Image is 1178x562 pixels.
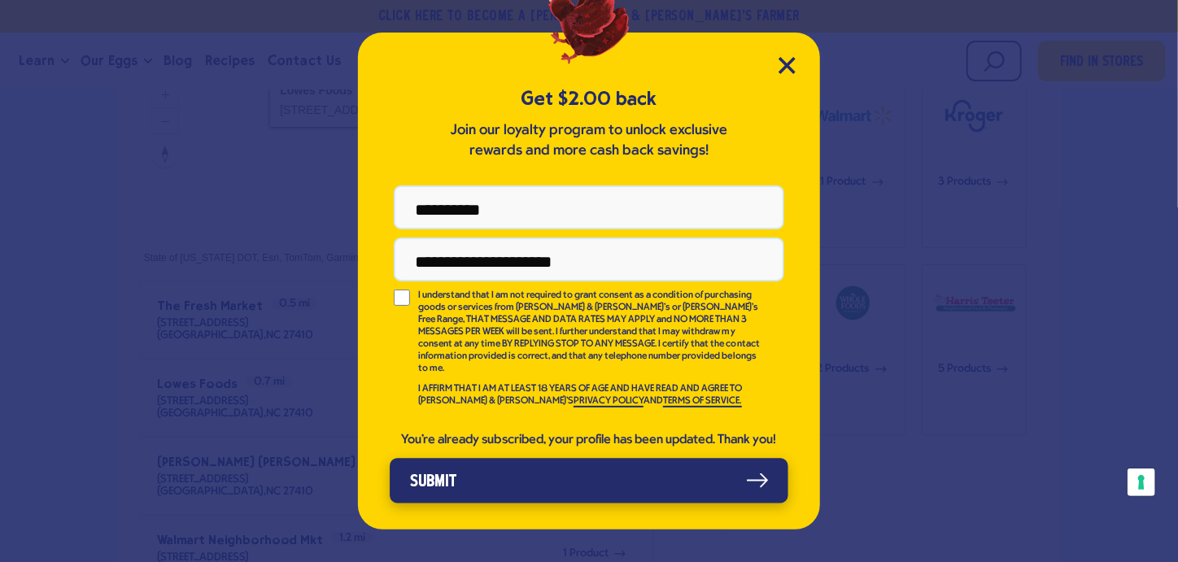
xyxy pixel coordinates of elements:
[394,290,410,306] input: I understand that I am not required to grant consent as a condition of purchasing goods or servic...
[390,458,788,503] button: Submit
[1128,468,1155,496] button: Your consent preferences for tracking technologies
[394,432,784,448] div: You're already subscribed, your profile has been updated. Thank you!
[418,383,761,407] p: I AFFIRM THAT I AM AT LEAST 18 YEARS OF AGE AND HAVE READ AND AGREE TO [PERSON_NAME] & [PERSON_NA...
[663,396,741,407] a: TERMS OF SERVICE.
[574,396,644,407] a: PRIVACY POLICY
[418,290,761,375] p: I understand that I am not required to grant consent as a condition of purchasing goods or servic...
[779,57,796,74] button: Close Modal
[394,85,784,112] h5: Get $2.00 back
[447,120,731,161] p: Join our loyalty program to unlock exclusive rewards and more cash back savings!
